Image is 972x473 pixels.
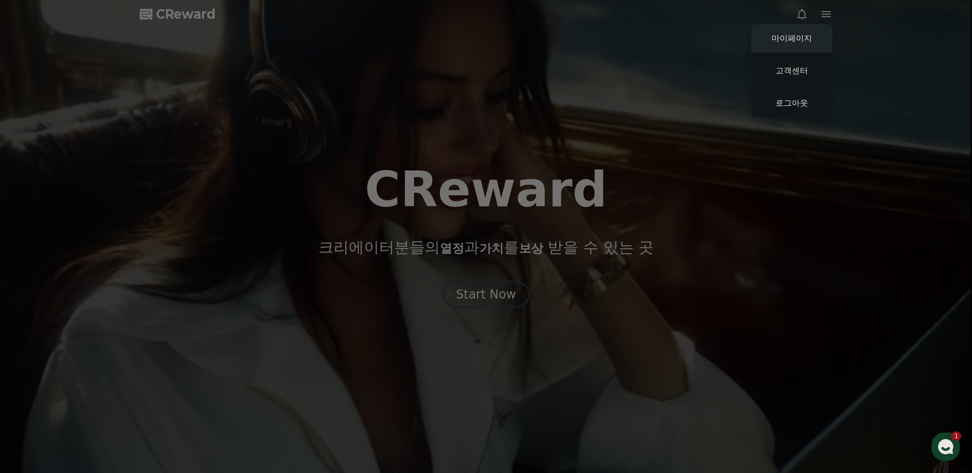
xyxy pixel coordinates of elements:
span: 설정 [156,336,169,344]
a: 고객센터 [751,57,832,85]
a: 홈 [3,321,67,346]
a: 마이페이지 [751,24,832,53]
a: 1대화 [67,321,131,346]
span: 1 [103,320,106,328]
button: 마이페이지 고객센터 로그아웃 [751,24,832,117]
span: 대화 [93,336,105,345]
a: 로그아웃 [751,89,832,117]
a: 설정 [131,321,194,346]
span: 홈 [32,336,38,344]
